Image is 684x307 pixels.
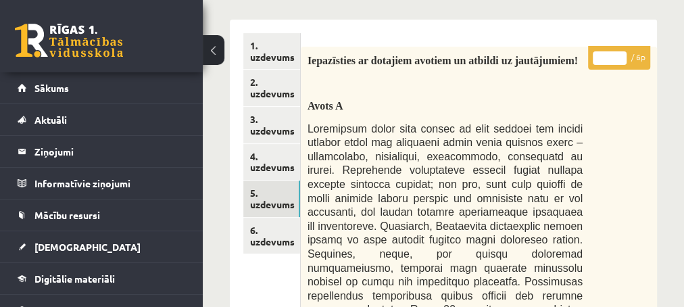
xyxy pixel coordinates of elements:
[18,199,186,231] a: Mācību resursi
[34,136,186,167] legend: Ziņojumi
[18,136,186,167] a: Ziņojumi
[34,168,186,199] legend: Informatīvie ziņojumi
[18,104,186,135] a: Aktuāli
[243,70,300,106] a: 2. uzdevums
[34,82,69,94] span: Sākums
[243,107,300,143] a: 3. uzdevums
[243,33,300,70] a: 1. uzdevums
[14,14,328,129] body: Editor, wiswyg-editor-user-answer-47024954232620
[18,231,186,262] a: [DEMOGRAPHIC_DATA]
[34,209,100,221] span: Mācību resursi
[243,144,300,181] a: 4. uzdevums
[34,241,141,253] span: [DEMOGRAPHIC_DATA]
[34,114,67,126] span: Aktuāli
[14,14,326,28] body: Editor, wiswyg-editor-47024956820220-1757954203-197
[243,218,300,254] a: 6. uzdevums
[34,273,115,285] span: Digitālie materiāli
[15,24,123,57] a: Rīgas 1. Tālmācības vidusskola
[308,100,343,112] span: Avots A
[308,55,578,66] span: Iepazīsties ar dotajiem avotiem un atbildi uz jautājumiem!
[18,168,186,199] a: Informatīvie ziņojumi
[18,263,186,294] a: Digitālie materiāli
[18,72,186,103] a: Sākums
[243,181,300,217] a: 5. uzdevums
[588,46,650,70] p: / 6p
